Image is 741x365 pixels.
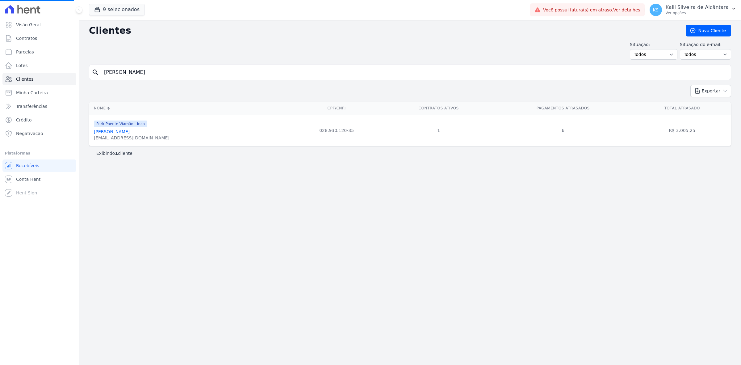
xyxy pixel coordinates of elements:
[16,35,37,41] span: Contratos
[384,115,493,146] td: 1
[16,76,33,82] span: Clientes
[94,129,130,134] a: [PERSON_NAME]
[653,8,659,12] span: KS
[16,62,28,69] span: Lotes
[16,117,32,123] span: Crédito
[100,66,728,79] input: Buscar por nome, CPF ou e-mail
[384,102,493,115] th: Contratos Ativos
[630,41,677,48] label: Situação:
[680,41,731,48] label: Situação do e-mail:
[2,100,76,112] a: Transferências
[2,159,76,172] a: Recebíveis
[94,135,170,141] div: [EMAIL_ADDRESS][DOMAIN_NAME]
[89,25,676,36] h2: Clientes
[16,90,48,96] span: Minha Carteira
[94,121,147,127] span: Park Poente Viamão - Inco
[613,7,640,12] a: Ver detalhes
[89,102,289,115] th: Nome
[2,73,76,85] a: Clientes
[92,69,99,76] i: search
[2,59,76,72] a: Lotes
[289,102,384,115] th: CPF/CNPJ
[2,19,76,31] a: Visão Geral
[5,150,74,157] div: Plataformas
[16,130,43,137] span: Negativação
[2,87,76,99] a: Minha Carteira
[96,150,132,156] p: Exibindo cliente
[289,115,384,146] td: 028.930.120-35
[2,173,76,185] a: Conta Hent
[633,115,731,146] td: R$ 3.005,25
[493,115,633,146] td: 6
[2,114,76,126] a: Crédito
[633,102,731,115] th: Total Atrasado
[16,49,34,55] span: Parcelas
[16,163,39,169] span: Recebíveis
[493,102,633,115] th: Pagamentos Atrasados
[686,25,731,36] a: Novo Cliente
[666,11,729,15] p: Ver opções
[2,46,76,58] a: Parcelas
[115,151,118,156] b: 1
[543,7,640,13] span: Você possui fatura(s) em atraso.
[16,22,41,28] span: Visão Geral
[2,32,76,45] a: Contratos
[645,1,741,19] button: KS Kalil Silveira de Alcântara Ver opções
[690,85,731,97] button: Exportar
[2,127,76,140] a: Negativação
[16,103,47,109] span: Transferências
[16,176,40,182] span: Conta Hent
[89,4,145,15] button: 9 selecionados
[666,4,729,11] p: Kalil Silveira de Alcântara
